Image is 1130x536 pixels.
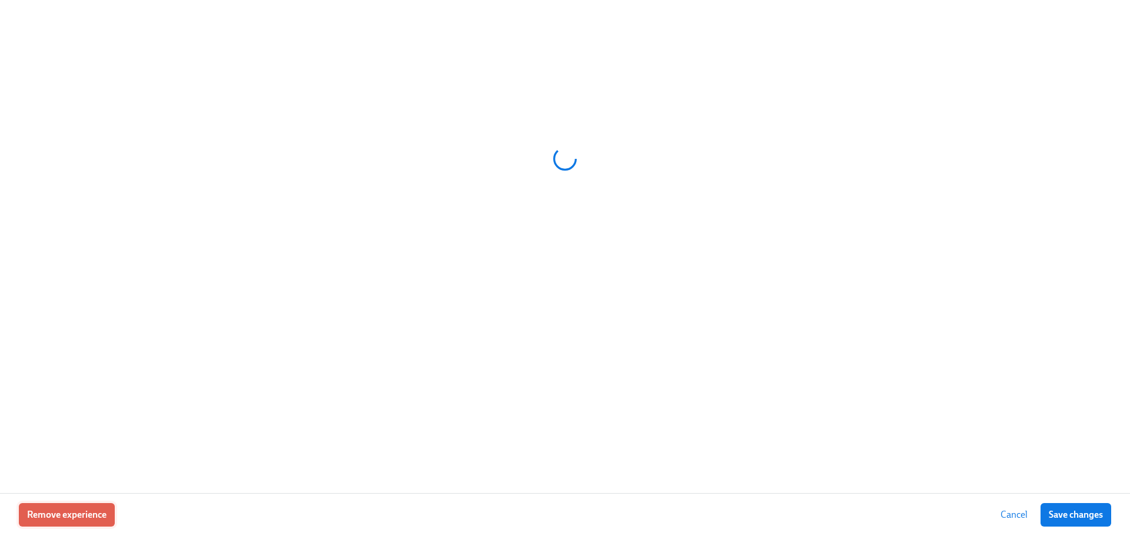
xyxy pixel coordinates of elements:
[19,503,115,527] button: Remove experience
[1001,509,1028,521] span: Cancel
[1049,509,1103,521] span: Save changes
[992,503,1036,527] button: Cancel
[1041,503,1111,527] button: Save changes
[27,509,107,521] span: Remove experience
